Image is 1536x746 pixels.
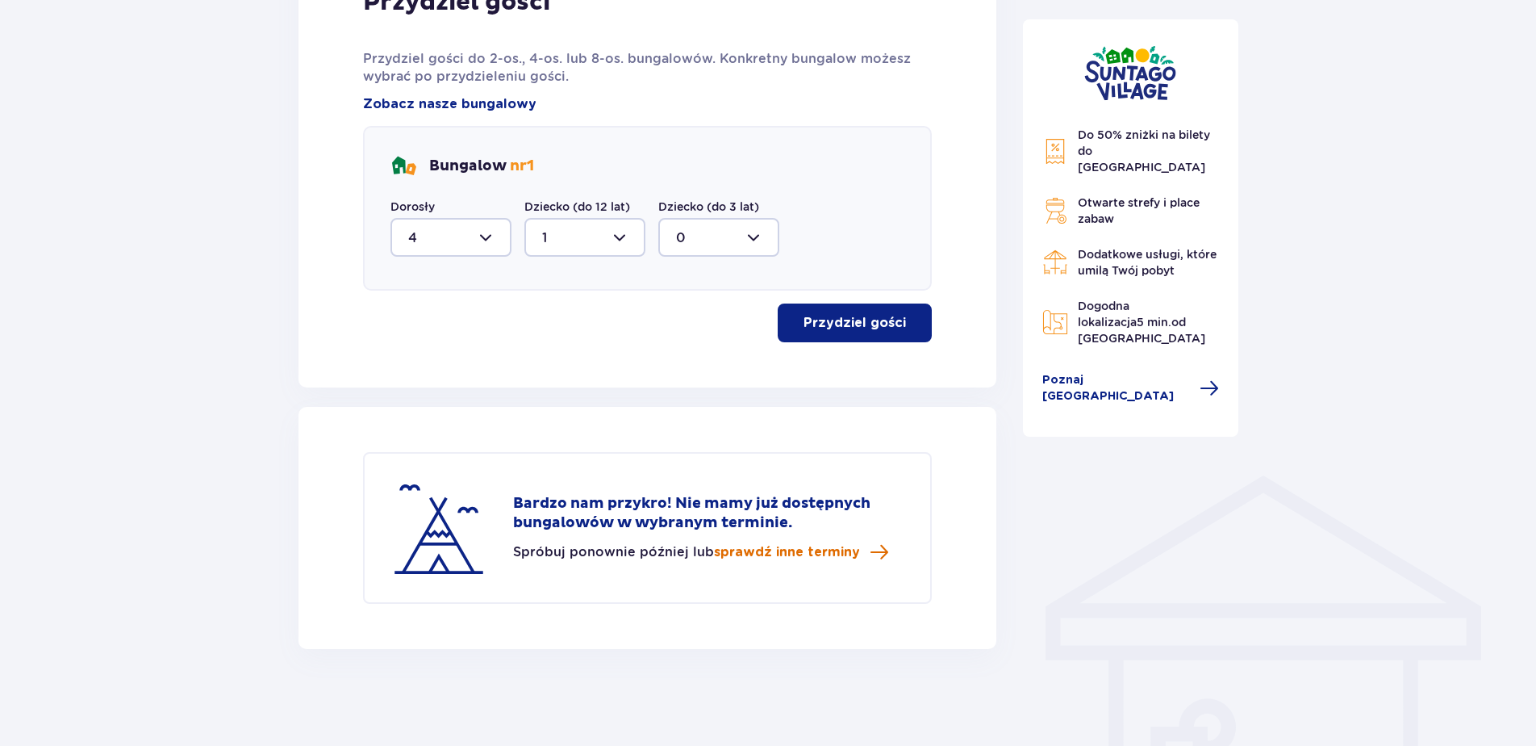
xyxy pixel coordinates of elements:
img: Grill Icon [1042,198,1068,224]
p: Spróbuj ponownie później lub [513,543,889,562]
img: Restaurant Icon [1042,249,1068,275]
p: Przydziel gości [803,314,906,332]
img: Discount Icon [1042,138,1068,165]
span: Dogodna lokalizacja od [GEOGRAPHIC_DATA] [1078,300,1205,345]
button: Przydziel gości [778,304,932,342]
span: nr 1 [510,157,534,175]
span: Otwarte strefy i place zabaw [1078,196,1200,225]
span: Dodatkowe usługi, które umilą Twój pobyt [1078,248,1217,277]
label: Dorosły [390,199,435,215]
p: Przydziel gości do 2-os., 4-os. lub 8-os. bungalowów. Konkretny bungalow możesz wybrać po przydzi... [363,50,932,86]
span: sprawdź inne terminy [714,543,860,561]
a: sprawdź inne terminy [714,543,889,562]
span: Do 50% zniżki na bilety do [GEOGRAPHIC_DATA] [1078,128,1210,174]
img: Suntago Village [1084,45,1176,101]
span: Poznaj [GEOGRAPHIC_DATA] [1042,372,1191,404]
label: Dziecko (do 12 lat) [524,199,630,215]
label: Dziecko (do 3 lat) [658,199,759,215]
p: Bungalow [429,157,534,176]
p: Bardzo nam przykro! Nie mamy już dostępnych bungalowów w wybranym terminie. [513,494,904,533]
img: bungalows Icon [390,153,416,179]
a: Zobacz nasze bungalowy [363,95,536,113]
span: 5 min. [1137,316,1171,329]
a: Poznaj [GEOGRAPHIC_DATA] [1042,372,1220,404]
img: Map Icon [1042,309,1068,335]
